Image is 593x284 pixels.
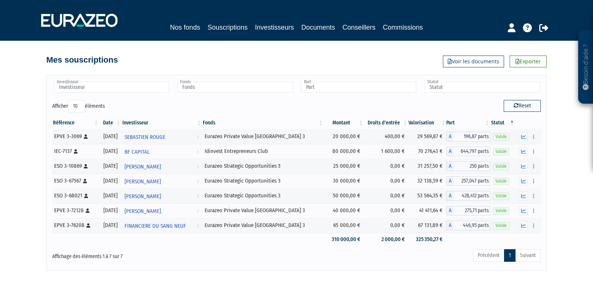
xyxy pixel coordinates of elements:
[454,176,490,186] span: 257,047 parts
[324,218,364,233] td: 65 000,00 €
[74,149,78,154] i: [Français] Personne physique
[125,175,161,188] span: [PERSON_NAME]
[446,221,454,230] span: A
[454,206,490,215] span: 275,71 parts
[122,117,202,129] th: Investisseur: activer pour trier la colonne par ordre croissant
[454,132,490,141] span: 196,87 parts
[504,100,541,112] button: Reset
[454,147,490,156] span: 644,797 parts
[364,188,408,203] td: 0,00 €
[205,207,321,214] div: Eurazeo Private Value [GEOGRAPHIC_DATA] 3
[301,22,335,33] a: Documents
[255,22,294,33] a: Investisseurs
[446,221,490,230] div: A - Eurazeo Private Value Europe 3
[122,203,202,218] a: [PERSON_NAME]
[86,223,90,228] i: [Français] Personne physique
[446,206,454,215] span: A
[454,191,490,201] span: 428,412 parts
[446,132,454,141] span: A
[446,191,454,201] span: A
[54,162,97,170] div: ESO 3-10869
[84,194,88,198] i: [Français] Personne physique
[408,188,447,203] td: 53 564,35 €
[493,178,509,185] span: Valide
[102,177,119,185] div: [DATE]
[196,219,199,233] i: Voir l'investisseur
[84,134,88,139] i: [Français] Personne physique
[125,145,150,159] span: BF CAPITAL
[324,233,364,246] td: 310 000,00 €
[446,161,454,171] span: A
[99,117,122,129] th: Date: activer pour trier la colonne par ordre croissant
[408,159,447,174] td: 31 257,50 €
[364,129,408,144] td: 400,00 €
[54,177,97,185] div: ESO 3-67567
[170,22,200,33] a: Nos fonds
[54,133,97,140] div: EPVE 3-3069
[125,219,186,233] span: FINANCIERE DU SANG NEUF
[493,222,509,229] span: Valide
[196,130,199,144] i: Voir l'investisseur
[102,147,119,155] div: [DATE]
[54,221,97,229] div: EPVE 3-76208
[68,100,85,113] select: Afficheréléments
[383,22,423,33] a: Commissions
[125,204,161,218] span: [PERSON_NAME]
[493,148,509,155] span: Valide
[364,144,408,159] td: 1 600,00 €
[125,160,161,174] span: [PERSON_NAME]
[205,162,321,170] div: Eurazeo Strategic Opportunities 3
[408,129,447,144] td: 29 569,87 €
[54,192,97,200] div: ESO 3-68021
[86,208,90,213] i: [Français] Personne physique
[446,191,490,201] div: A - Eurazeo Strategic Opportunities 3
[102,133,119,140] div: [DATE]
[122,188,202,203] a: [PERSON_NAME]
[493,207,509,214] span: Valide
[408,174,447,188] td: 32 138,59 €
[205,147,321,155] div: Idinvest Entrepreneurs Club
[196,145,199,159] i: Voir l'investisseur
[52,100,105,113] label: Afficher éléments
[454,221,490,230] span: 446,95 parts
[408,218,447,233] td: 67 131,89 €
[446,206,490,215] div: A - Eurazeo Private Value Europe 3
[493,163,509,170] span: Valide
[324,174,364,188] td: 30 000,00 €
[493,133,509,140] span: Valide
[408,117,447,129] th: Valorisation: activer pour trier la colonne par ordre croissant
[102,221,119,229] div: [DATE]
[324,117,364,129] th: Montant: activer pour trier la colonne par ordre croissant
[364,117,408,129] th: Droits d'entrée: activer pour trier la colonne par ordre croissant
[52,117,99,129] th: Référence : activer pour trier la colonne par ordre croissant
[490,117,515,129] th: Statut : activer pour trier la colonne par ordre d&eacute;croissant
[493,193,509,200] span: Valide
[46,56,118,64] h4: Mes souscriptions
[324,159,364,174] td: 25 000,00 €
[202,117,324,129] th: Fonds: activer pour trier la colonne par ordre croissant
[125,190,161,203] span: [PERSON_NAME]
[408,144,447,159] td: 70 276,43 €
[454,161,490,171] span: 250 parts
[84,164,88,168] i: [Français] Personne physique
[324,129,364,144] td: 20 000,00 €
[324,203,364,218] td: 40 000,00 €
[125,130,165,144] span: SEBASTIEN ROUGE
[205,221,321,229] div: Eurazeo Private Value [GEOGRAPHIC_DATA] 3
[364,233,408,246] td: 2 000,00 €
[208,22,248,34] a: Souscriptions
[122,129,202,144] a: SEBASTIEN ROUGE
[446,117,490,129] th: Part: activer pour trier la colonne par ordre croissant
[196,204,199,218] i: Voir l'investisseur
[324,144,364,159] td: 80 000,00 €
[324,188,364,203] td: 50 000,00 €
[510,56,547,67] a: Exporter
[83,179,87,183] i: [Français] Personne physique
[504,249,516,262] a: 1
[446,147,490,156] div: A - Idinvest Entrepreneurs Club
[446,176,454,186] span: A
[54,207,97,214] div: EPVE 3-72128
[102,207,119,214] div: [DATE]
[54,147,97,155] div: IEC-7137
[582,34,590,100] p: Besoin d'aide ?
